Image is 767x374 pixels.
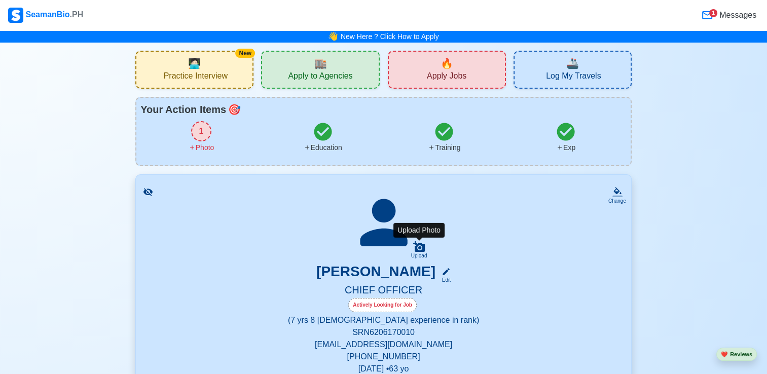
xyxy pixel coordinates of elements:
[437,276,451,284] div: Edit
[70,10,84,19] span: .PH
[235,49,255,58] div: New
[566,56,579,71] span: travel
[427,71,466,84] span: Apply Jobs
[721,351,728,357] span: heart
[316,263,435,284] h3: [PERSON_NAME]
[546,71,601,84] span: Log My Travels
[393,222,445,237] div: Upload Photo
[348,298,417,312] div: Actively Looking for Job
[148,351,619,363] p: [PHONE_NUMBER]
[148,284,619,298] h5: CHIEF OFFICER
[8,8,83,23] div: SeamanBio
[556,142,575,153] div: Exp
[189,142,214,153] div: Photo
[288,71,352,84] span: Apply to Agencies
[148,339,619,351] p: [EMAIL_ADDRESS][DOMAIN_NAME]
[327,30,339,43] span: bell
[148,314,619,326] p: (7 yrs 8 [DEMOGRAPHIC_DATA] experience in rank)
[188,56,201,71] span: interview
[314,56,326,71] span: agencies
[716,348,757,361] button: heartReviews
[608,197,626,205] div: Change
[717,9,756,21] span: Messages
[228,102,241,117] span: todo
[191,121,211,141] div: 1
[341,32,439,41] a: New Here ? Click How to Apply
[140,102,627,117] div: Your Action Items
[411,253,427,259] div: Upload
[304,142,342,153] div: Education
[441,56,453,71] span: new
[709,9,717,17] div: 1
[428,142,460,153] div: Training
[8,8,23,23] img: Logo
[148,326,619,339] p: SRN 6206170010
[164,71,228,84] span: Practice Interview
